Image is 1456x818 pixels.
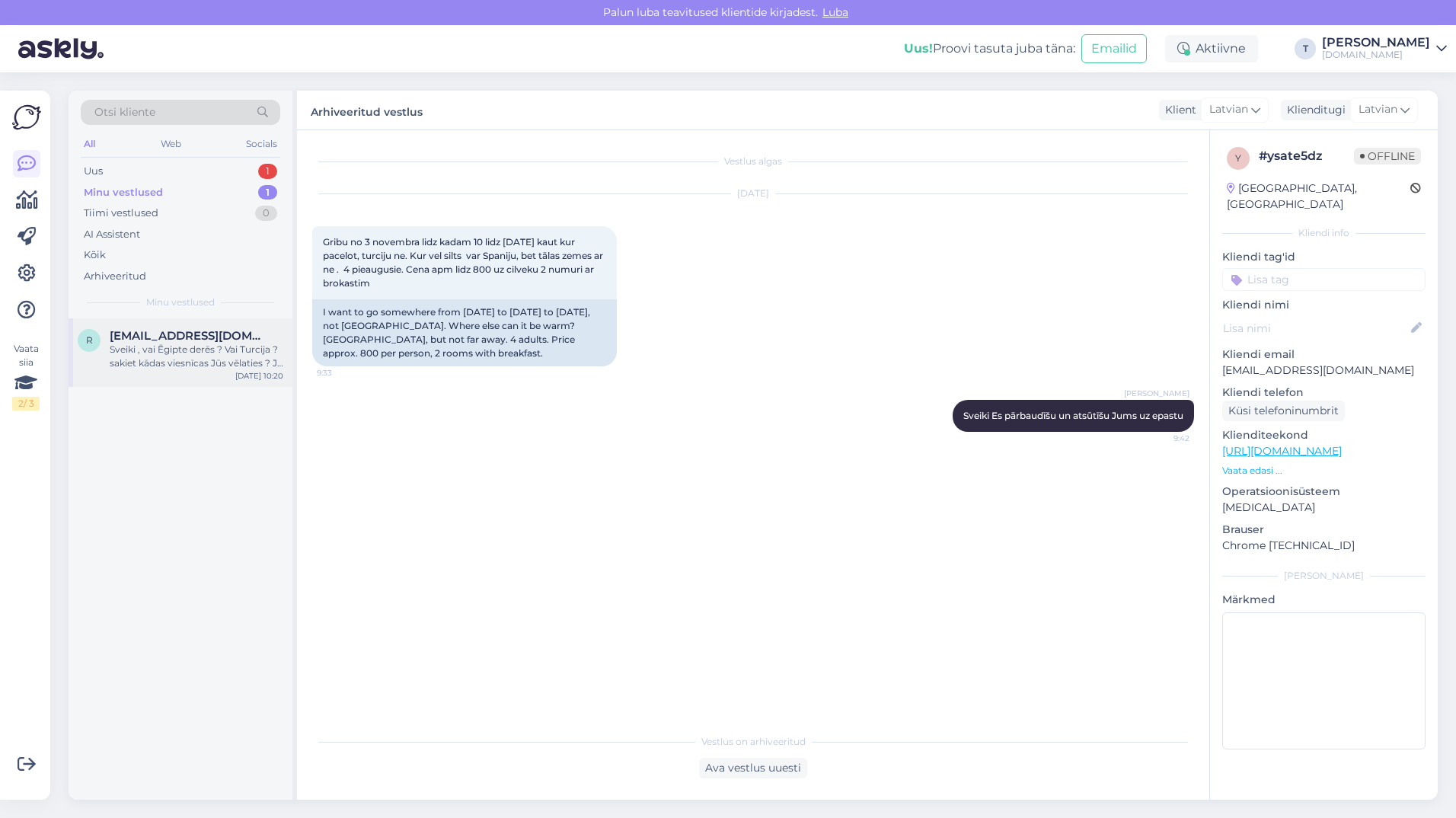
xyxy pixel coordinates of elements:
[86,334,93,346] span: R
[323,236,605,289] span: Gribu no 3 novembra lidz kadam 10 lidz [DATE] kaut kur pacelot, turciju ne. Kur vel silts var Spa...
[1227,181,1410,212] div: [GEOGRAPHIC_DATA], [GEOGRAPHIC_DATA]
[1322,37,1430,49] div: [PERSON_NAME]
[1209,101,1248,118] span: Latvian
[701,735,806,749] span: Vestlus on arhiveeritud
[243,134,280,154] div: Socials
[235,370,283,382] div: [DATE] 10:20
[158,134,184,154] div: Web
[1322,37,1447,61] a: [PERSON_NAME][DOMAIN_NAME]
[699,758,807,778] div: Ava vestlus uuesti
[312,187,1194,200] div: [DATE]
[84,248,106,263] div: Kõik
[1222,484,1426,500] p: Operatsioonisüsteem
[110,343,283,370] div: Sveiki , vai Ēgipte derēs ? Vai Turcija ? sakiet kādas viesnīcas Jūs vēlaties ? Jo izvēle ļoti li...
[1222,500,1426,516] p: [MEDICAL_DATA]
[12,342,40,411] div: Vaata siia
[146,296,215,309] span: Minu vestlused
[84,206,158,221] div: Tiimi vestlused
[312,155,1194,168] div: Vestlus algas
[1222,592,1426,608] p: Märkmed
[1222,569,1426,583] div: [PERSON_NAME]
[1222,226,1426,240] div: Kliendi info
[1124,388,1189,399] span: [PERSON_NAME]
[963,410,1183,421] span: Sveiki Es pārbaudīšu un atsūtīšu Jums uz epastu
[312,299,617,366] div: I want to go somewhere from [DATE] to [DATE] to [DATE], not [GEOGRAPHIC_DATA]. Where else can it ...
[255,206,277,221] div: 0
[1359,101,1397,118] span: Latvian
[1295,38,1316,59] div: T
[1222,401,1345,421] div: Küsi telefoninumbrit
[904,40,1075,58] div: Proovi tasuta juba täna:
[1132,433,1189,444] span: 9:42
[1159,102,1196,118] div: Klient
[1354,148,1421,165] span: Offline
[1322,49,1430,61] div: [DOMAIN_NAME]
[258,164,277,179] div: 1
[1222,249,1426,265] p: Kliendi tag'id
[110,329,268,343] span: Rigondab@gmail.com
[311,100,423,120] label: Arhiveeritud vestlus
[1235,152,1241,164] span: y
[1081,34,1147,63] button: Emailid
[1222,297,1426,313] p: Kliendi nimi
[317,367,374,379] span: 9:33
[84,164,103,179] div: Uus
[94,104,155,120] span: Otsi kliente
[904,41,933,56] b: Uus!
[1222,538,1426,554] p: Chrome [TECHNICAL_ID]
[1222,268,1426,291] input: Lisa tag
[1259,147,1354,165] div: # ysate5dz
[84,269,146,284] div: Arhiveeritud
[1165,35,1258,62] div: Aktiivne
[1223,320,1408,337] input: Lisa nimi
[1222,427,1426,443] p: Klienditeekond
[12,397,40,411] div: 2 / 3
[1222,347,1426,363] p: Kliendi email
[818,5,853,19] span: Luba
[81,134,98,154] div: All
[1222,444,1342,458] a: [URL][DOMAIN_NAME]
[1222,522,1426,538] p: Brauser
[1222,385,1426,401] p: Kliendi telefon
[84,185,163,200] div: Minu vestlused
[1281,102,1346,118] div: Klienditugi
[258,185,277,200] div: 1
[1222,464,1426,478] p: Vaata edasi ...
[12,103,41,132] img: Askly Logo
[84,227,140,242] div: AI Assistent
[1222,363,1426,379] p: [EMAIL_ADDRESS][DOMAIN_NAME]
